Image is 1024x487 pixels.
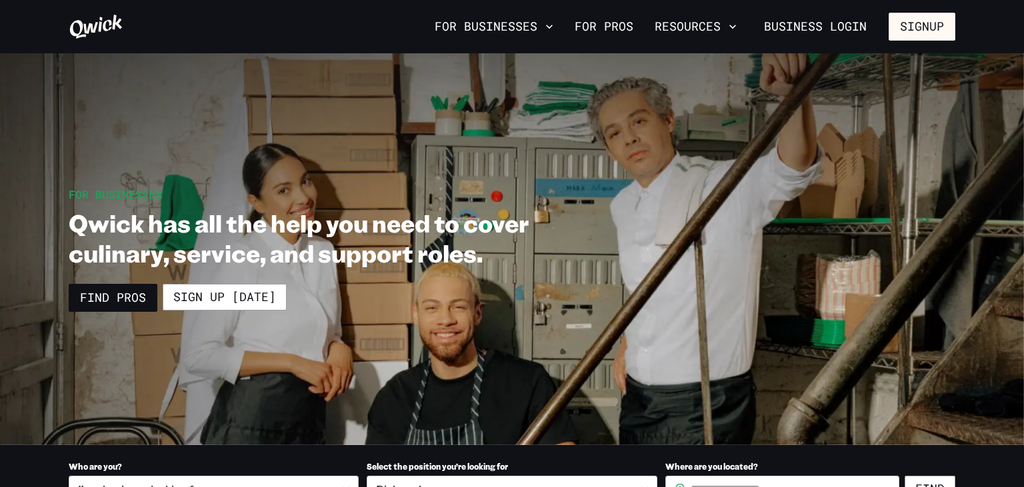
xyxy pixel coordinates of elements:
[69,461,122,472] span: Who are you?
[649,15,742,38] button: Resources
[665,461,758,472] span: Where are you located?
[429,15,559,38] button: For Businesses
[69,284,157,312] a: Find Pros
[753,13,878,41] a: Business Login
[163,284,287,310] a: Sign up [DATE]
[367,461,508,472] span: Select the position you’re looking for
[569,15,639,38] a: For Pros
[69,208,601,268] h1: Qwick has all the help you need to cover culinary, service, and support roles.
[69,187,162,201] span: For Businesses
[889,13,955,41] button: Signup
